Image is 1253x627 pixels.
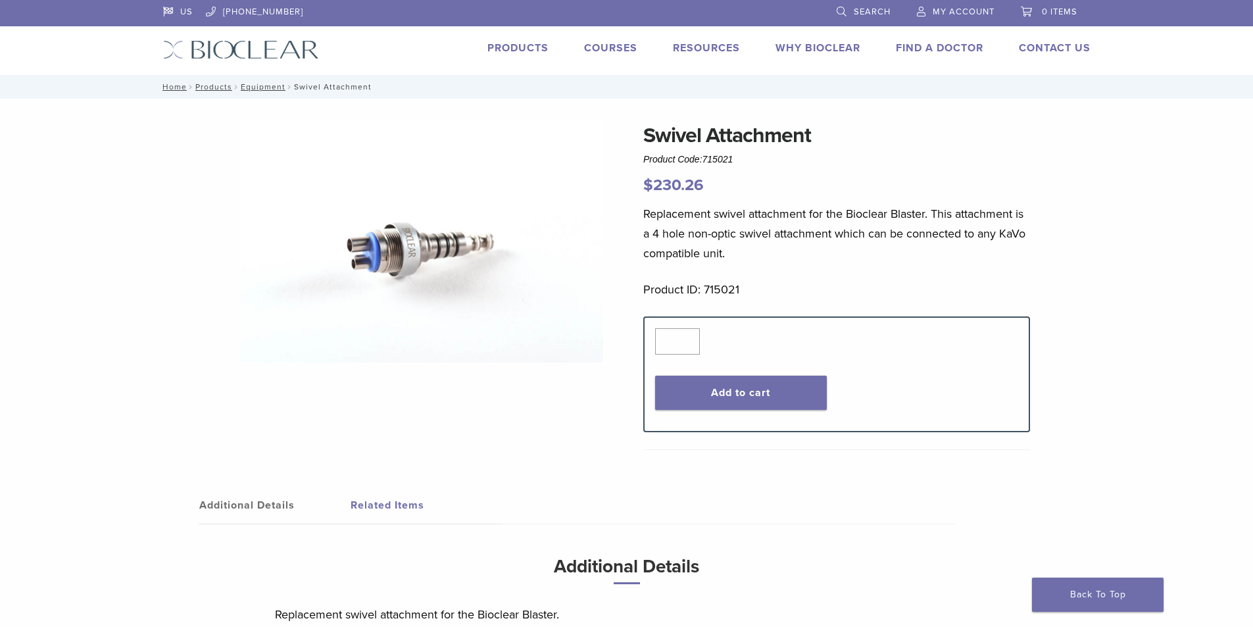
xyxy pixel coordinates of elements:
[187,84,195,90] span: /
[232,84,241,90] span: /
[275,605,979,624] p: Replacement swivel attachment for the Bioclear Blaster.
[643,154,733,164] span: Product Code:
[775,41,860,55] a: Why Bioclear
[241,82,285,91] a: Equipment
[153,75,1100,99] nav: Swivel Attachment
[643,176,653,195] span: $
[285,84,294,90] span: /
[643,280,1030,299] p: Product ID: 715021
[896,41,983,55] a: Find A Doctor
[673,41,740,55] a: Resources
[1019,41,1091,55] a: Contact Us
[655,376,827,410] button: Add to cart
[351,487,502,524] a: Related Items
[854,7,891,17] span: Search
[584,41,637,55] a: Courses
[1032,578,1164,612] a: Back To Top
[275,551,979,595] h3: Additional Details
[487,41,549,55] a: Products
[643,204,1030,263] p: Replacement swivel attachment for the Bioclear Blaster. This attachment is a 4 hole non-optic swi...
[643,120,1030,151] h1: Swivel Attachment
[199,487,351,524] a: Additional Details
[163,40,319,59] img: Bioclear
[240,120,603,363] img: Blaster Swivel Attachment-1
[702,154,733,164] span: 715021
[933,7,995,17] span: My Account
[159,82,187,91] a: Home
[195,82,232,91] a: Products
[1042,7,1077,17] span: 0 items
[643,176,704,195] bdi: 230.26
